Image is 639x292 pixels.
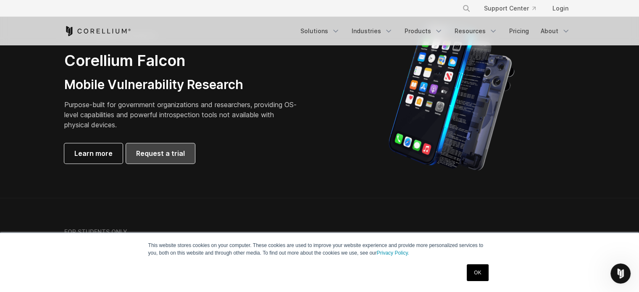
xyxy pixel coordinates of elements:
p: Purpose-built for government organizations and researchers, providing OS-level capabilities and p... [64,100,300,130]
a: Industries [347,24,398,39]
a: Privacy Policy. [377,250,409,256]
a: Resources [450,24,502,39]
span: Request a trial [136,148,185,158]
h6: FOR STUDENTS ONLY [64,228,127,236]
a: About [536,24,575,39]
p: This website stores cookies on your computer. These cookies are used to improve your website expe... [148,242,491,257]
div: Navigation Menu [295,24,575,39]
a: Request a trial [126,143,195,163]
h3: Mobile Vulnerability Research [64,77,300,93]
img: iPhone model separated into the mechanics used to build the physical device. [388,24,515,171]
a: Pricing [504,24,534,39]
iframe: Intercom live chat [610,263,631,284]
span: Learn more [74,148,113,158]
a: Corellium Home [64,26,131,36]
a: Support Center [477,1,542,16]
h2: Corellium Falcon [64,51,300,70]
button: Search [459,1,474,16]
a: Login [546,1,575,16]
a: Solutions [295,24,345,39]
a: Products [400,24,448,39]
div: Navigation Menu [452,1,575,16]
a: OK [467,264,488,281]
a: Learn more [64,143,123,163]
